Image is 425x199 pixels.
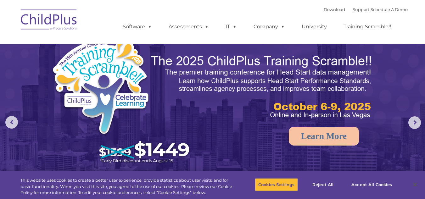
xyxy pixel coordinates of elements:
[116,20,158,33] a: Software
[324,7,408,12] font: |
[87,67,114,72] span: Phone number
[408,178,422,191] button: Close
[303,178,343,191] button: Reject All
[371,7,408,12] a: Schedule A Demo
[289,127,359,146] a: Learn More
[87,41,107,46] span: Last name
[348,178,395,191] button: Accept All Cookies
[20,177,234,196] div: This website uses cookies to create a better user experience, provide statistics about user visit...
[219,20,243,33] a: IT
[337,20,397,33] a: Training Scramble!!
[162,20,215,33] a: Assessments
[324,7,345,12] a: Download
[353,7,369,12] a: Support
[18,5,81,36] img: ChildPlus by Procare Solutions
[255,178,298,191] button: Cookies Settings
[295,20,333,33] a: University
[247,20,291,33] a: Company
